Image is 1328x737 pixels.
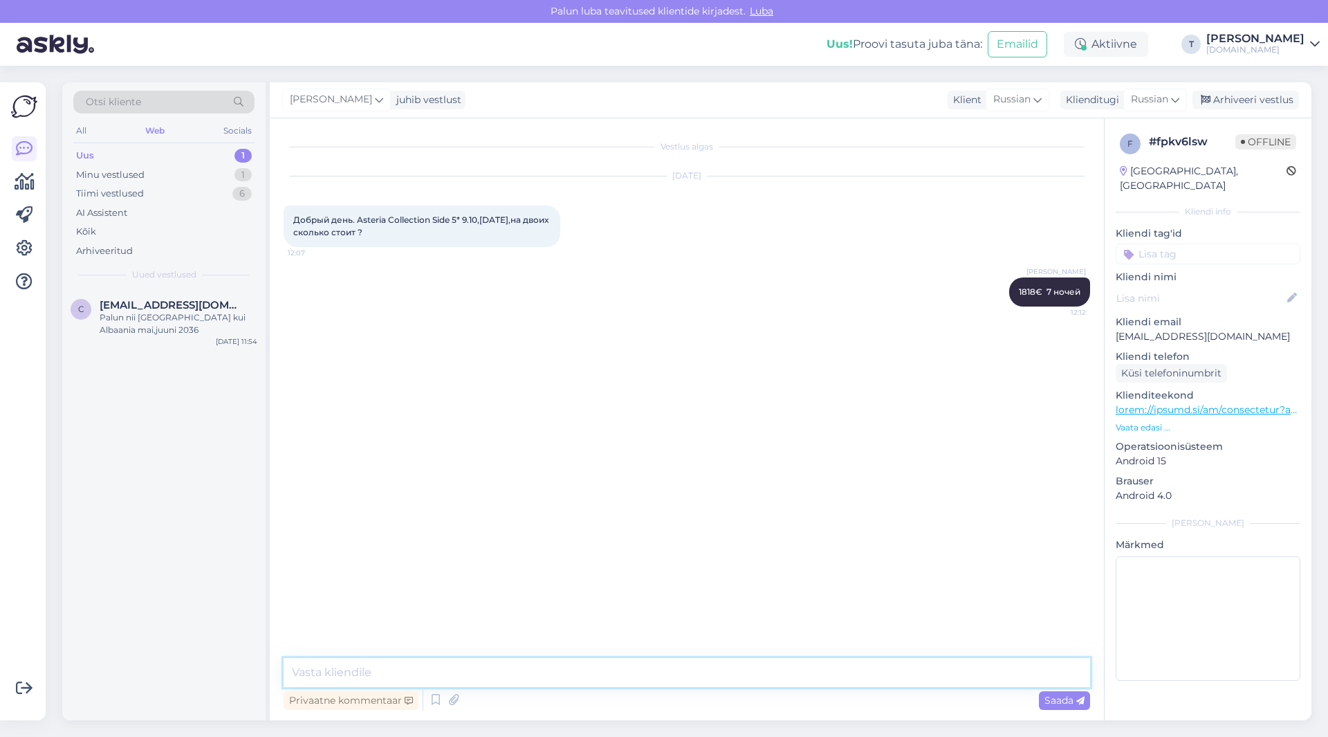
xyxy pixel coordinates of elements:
p: [EMAIL_ADDRESS][DOMAIN_NAME] [1116,329,1300,344]
div: Arhiveeritud [76,244,133,258]
div: Aktiivne [1064,32,1148,57]
p: Kliendi nimi [1116,270,1300,284]
span: 1818€ 7 ночей [1019,286,1080,297]
div: Klienditugi [1060,93,1119,107]
div: [DOMAIN_NAME] [1206,44,1304,55]
div: [PERSON_NAME] [1206,33,1304,44]
div: 6 [232,187,252,201]
div: Arhiveeri vestlus [1192,91,1299,109]
div: Minu vestlused [76,168,145,182]
div: Kõik [76,225,96,239]
span: Добрый день. Asteria Collection Side 5* 9.10,[DATE],на двоих сколько стоит ? [293,215,551,237]
div: Palun nii [GEOGRAPHIC_DATA] kui Albaania mai,juuni 2036 [100,311,257,336]
div: Tiimi vestlused [76,187,144,201]
span: Uued vestlused [132,269,196,281]
div: 1 [234,168,252,182]
span: [PERSON_NAME] [290,92,372,107]
p: Operatsioonisüsteem [1116,439,1300,454]
p: Vaata edasi ... [1116,421,1300,434]
span: C [78,304,84,314]
p: Kliendi telefon [1116,349,1300,364]
div: AI Assistent [76,206,127,220]
input: Lisa tag [1116,244,1300,264]
div: Klient [948,93,981,107]
div: Socials [221,122,255,140]
div: [PERSON_NAME] [1116,517,1300,529]
span: Offline [1235,134,1296,149]
div: 1 [234,149,252,163]
span: Saada [1044,694,1085,707]
p: Klienditeekond [1116,388,1300,403]
p: Kliendi email [1116,315,1300,329]
div: [DATE] [284,170,1090,182]
span: Otsi kliente [86,95,141,109]
div: Vestlus algas [284,140,1090,153]
div: Proovi tasuta juba täna: [827,36,982,53]
span: 12:12 [1034,307,1086,318]
p: Android 15 [1116,454,1300,468]
span: Crayon.ceayon@mail.ee [100,299,243,311]
span: Russian [1131,92,1168,107]
div: # fpkv6lsw [1149,134,1235,150]
div: T [1181,35,1201,54]
div: Küsi telefoninumbrit [1116,364,1227,383]
div: Privaatne kommentaar [284,691,418,710]
p: Android 4.0 [1116,489,1300,503]
img: Askly Logo [11,93,37,120]
p: Brauser [1116,474,1300,489]
div: [GEOGRAPHIC_DATA], [GEOGRAPHIC_DATA] [1120,164,1286,193]
div: juhib vestlust [391,93,461,107]
div: Kliendi info [1116,206,1300,218]
div: Web [142,122,167,140]
b: Uus! [827,37,853,51]
p: Märkmed [1116,538,1300,552]
p: Kliendi tag'id [1116,226,1300,241]
span: 12:07 [288,248,340,258]
a: [PERSON_NAME][DOMAIN_NAME] [1206,33,1320,55]
div: All [73,122,89,140]
span: f [1127,138,1133,149]
span: Luba [746,5,777,17]
div: Uus [76,149,94,163]
button: Emailid [988,31,1047,57]
input: Lisa nimi [1116,291,1284,306]
span: Russian [993,92,1031,107]
span: [PERSON_NAME] [1026,266,1086,277]
div: [DATE] 11:54 [216,336,257,347]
